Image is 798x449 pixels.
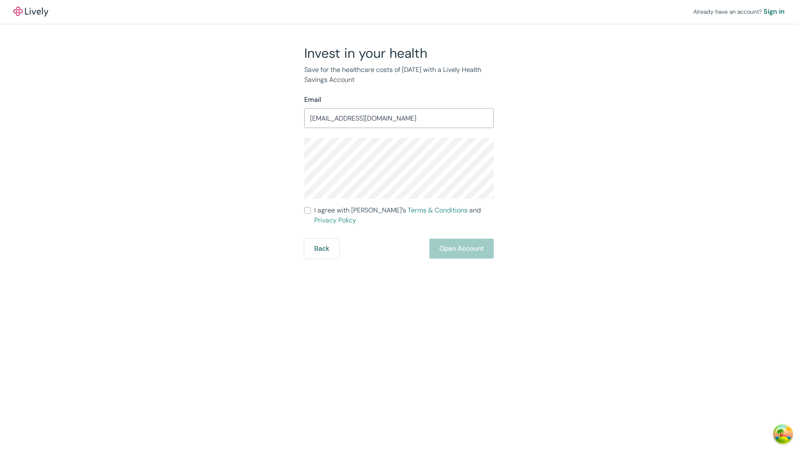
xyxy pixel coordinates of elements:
span: I agree with [PERSON_NAME]’s and [314,205,494,225]
button: Open Tanstack query devtools [775,426,791,442]
a: Sign in [764,7,785,17]
button: Back [304,239,339,259]
div: Already have an account? [693,7,785,17]
img: Lively [13,7,48,17]
h2: Invest in your health [304,45,494,62]
label: Email [304,95,321,105]
p: Save for the healthcare costs of [DATE] with a Lively Health Savings Account [304,65,494,85]
a: Terms & Conditions [408,206,468,215]
a: Privacy Policy [314,216,356,224]
a: LivelyLively [13,7,48,17]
